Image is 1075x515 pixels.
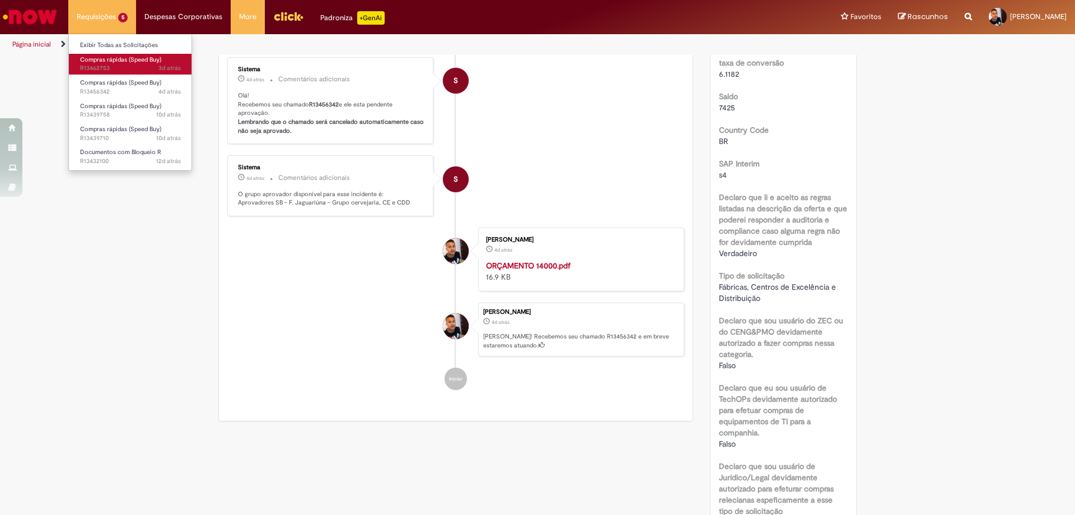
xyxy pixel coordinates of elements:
[320,11,385,25] div: Padroniza
[80,134,181,143] span: R13439710
[719,170,727,180] span: s4
[238,118,426,135] b: Lembrando que o chamado será cancelado automaticamente caso não seja aprovado.
[158,64,181,72] time: 29/08/2025 14:42:04
[719,439,736,449] span: Falso
[357,11,385,25] p: +GenAi
[80,157,181,166] span: R13432100
[719,58,784,68] b: taxa de conversão
[719,316,843,359] b: Declaro que sou usuário do ZEC ou do CENG&PMO devidamente autorizado a fazer compras nessa catego...
[719,383,837,438] b: Declaro que eu sou usuário de TechOPs devidamente autorizado para efetuar compras de equipamentos...
[80,55,161,64] span: Compras rápidas (Speed Buy)
[80,102,161,110] span: Compras rápidas (Speed Buy)
[443,166,469,192] div: System
[719,282,838,303] span: Fábricas, Centros de Excelência e Distribuição
[80,78,161,87] span: Compras rápidas (Speed Buy)
[492,319,510,326] span: 4d atrás
[719,248,757,258] span: Verdadeiro
[719,192,847,247] b: Declaro que li e aceito as regras listadas na descrição da oferta e que poderei responder a audit...
[278,75,350,84] small: Comentários adicionais
[156,157,181,165] span: 12d atrás
[443,68,469,94] div: System
[486,261,571,271] a: ORÇAMENTO 14000.pdf
[118,13,128,22] span: 5
[156,134,181,142] time: 22/08/2025 12:22:09
[719,360,736,370] span: Falso
[492,319,510,326] time: 28/08/2025 09:46:49
[158,87,181,96] time: 28/08/2025 09:46:51
[156,157,181,165] time: 20/08/2025 11:52:02
[1,6,59,28] img: ServiceNow
[494,247,512,253] span: 4d atrás
[1010,12,1067,21] span: [PERSON_NAME]
[69,123,192,144] a: Aberto R13439710 : Compras rápidas (Speed Buy)
[77,11,116,22] span: Requisições
[68,34,192,171] ul: Requisições
[69,77,192,98] a: Aberto R13456342 : Compras rápidas (Speed Buy)
[908,11,948,22] span: Rascunhos
[69,100,192,121] a: Aberto R13439758 : Compras rápidas (Speed Buy)
[69,39,192,52] a: Exibir Todas as Solicitações
[238,66,424,73] div: Sistema
[719,159,760,169] b: SAP Interim
[719,103,735,113] span: 7425
[246,175,264,182] span: 4d atrás
[156,110,181,119] span: 10d atrás
[486,236,672,243] div: [PERSON_NAME]
[239,11,256,22] span: More
[238,190,424,207] p: O grupo aprovador disponível para esse incidente é: Aprovadores SB - F. Jaguariúna - Grupo cervej...
[486,260,672,282] div: 16.9 KB
[494,247,512,253] time: 28/08/2025 09:45:52
[69,54,192,75] a: Aberto R13462753 : Compras rápidas (Speed Buy)
[80,148,161,156] span: Documentos com Bloqueio R
[454,67,458,94] span: S
[483,309,678,316] div: [PERSON_NAME]
[454,166,458,193] span: S
[443,238,469,264] div: Fernandes De Souza Oliveira
[227,303,684,356] li: Fernandes De Souza Oliveira
[80,110,181,119] span: R13439758
[238,91,424,136] p: Olá! Recebemos seu chamado e ele esta pendente aprovação.
[80,125,161,133] span: Compras rápidas (Speed Buy)
[246,175,264,182] time: 28/08/2025 09:47:00
[156,110,181,119] time: 22/08/2025 12:35:47
[246,76,264,83] span: 4d atrás
[278,173,350,183] small: Comentários adicionais
[898,12,948,22] a: Rascunhos
[719,91,738,101] b: Saldo
[273,8,303,25] img: click_logo_yellow_360x200.png
[8,34,708,55] ul: Trilhas de página
[246,76,264,83] time: 28/08/2025 09:47:01
[12,40,51,49] a: Página inicial
[719,136,728,146] span: BR
[80,64,181,73] span: R13462753
[158,87,181,96] span: 4d atrás
[69,146,192,167] a: Aberto R13432100 : Documentos com Bloqueio R
[238,164,424,171] div: Sistema
[144,11,222,22] span: Despesas Corporativas
[719,69,739,79] span: 6.1182
[309,100,339,109] b: R13456342
[443,313,469,339] div: Fernandes De Souza Oliveira
[719,271,784,281] b: Tipo de solicitação
[80,87,181,96] span: R13456342
[850,11,881,22] span: Favoritos
[158,64,181,72] span: 3d atrás
[156,134,181,142] span: 10d atrás
[483,332,678,350] p: [PERSON_NAME]! Recebemos seu chamado R13456342 e em breve estaremos atuando.
[719,125,769,135] b: Country Code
